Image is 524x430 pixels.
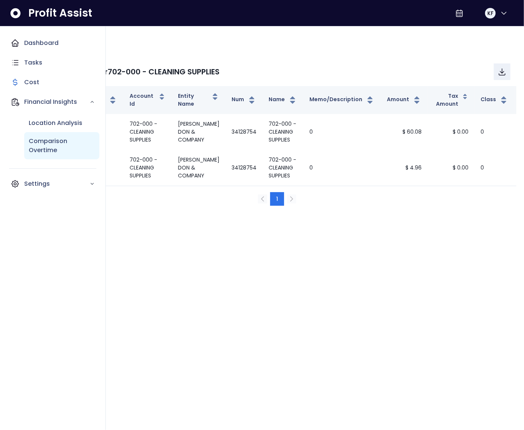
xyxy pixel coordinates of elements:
p: Settings [24,179,90,188]
span: KF [487,9,493,17]
p: Tasks [24,58,42,67]
button: Num [232,96,257,105]
td: [PERSON_NAME] DON & COMPANY [172,114,226,150]
span: 1 [276,195,278,203]
p: Comparison Overtime [29,137,95,155]
td: 0 [303,114,381,150]
td: 0 [475,150,515,186]
p: Location Analysis [29,119,82,128]
button: Next [287,194,296,203]
button: Amount [387,96,422,105]
td: 34128754 [226,150,263,186]
td: $ 4.96 [381,150,428,186]
button: Account Id [130,92,166,108]
span: Profit Assist [28,6,92,20]
p: Transactions for 702-000 - CLEANING SUPPLIES [44,66,219,77]
button: Previous [258,194,267,203]
td: $ 60.08 [381,114,428,150]
td: $ 0.00 [428,114,475,150]
td: 702-000 - CLEANING SUPPLIES [263,114,303,150]
td: 702-000 - CLEANING SUPPLIES [124,114,172,150]
td: 702-000 - CLEANING SUPPLIES [263,150,303,186]
button: Name [269,96,297,105]
td: [PERSON_NAME] DON & COMPANY [172,150,226,186]
button: Class [481,96,509,105]
button: Tax Amount [434,92,468,108]
button: Memo/Description [309,96,375,105]
button: 1 [270,192,284,206]
p: Dashboard [24,39,59,48]
p: Cost [24,78,39,87]
td: 0 [475,114,515,150]
td: 0 [303,150,381,186]
button: Download [494,63,510,80]
p: Financial Insights [24,97,90,106]
td: $ 0.00 [428,150,475,186]
td: 702-000 - CLEANING SUPPLIES [124,150,172,186]
button: Entity Name [178,92,219,108]
td: 34128754 [226,114,263,150]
